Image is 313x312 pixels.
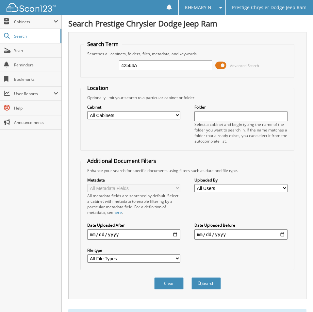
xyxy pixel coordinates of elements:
button: Search [191,277,221,289]
input: start [87,229,180,240]
legend: Search Term [84,41,122,48]
label: Cabinet [87,104,180,110]
button: Clear [154,277,184,289]
span: Announcements [14,120,58,125]
label: Metadata [87,177,180,183]
span: Reminders [14,62,58,68]
div: Optionally limit your search to a particular cabinet or folder [84,95,290,100]
span: Search [14,33,57,39]
legend: Additional Document Filters [84,157,159,165]
h1: Search Prestige Chrysler Dodge Jeep Ram [68,18,306,29]
span: Prestige Chrysler Dodge Jeep Ram [232,6,306,9]
a: here [113,210,122,215]
label: Date Uploaded After [87,222,180,228]
label: Folder [194,104,287,110]
iframe: Chat Widget [280,281,313,312]
span: Advanced Search [230,63,259,68]
legend: Location [84,84,112,92]
input: end [194,229,287,240]
label: File type [87,248,180,253]
div: All metadata fields are searched by default. Select a cabinet with metadata to enable filtering b... [87,193,180,215]
label: Date Uploaded Before [194,222,287,228]
div: Enhance your search for specific documents using filters such as date and file type. [84,168,290,173]
span: User Reports [14,91,54,96]
span: Help [14,105,58,111]
span: Scan [14,48,58,53]
label: Uploaded By [194,177,287,183]
img: scan123-logo-white.svg [7,3,56,12]
span: Cabinets [14,19,54,25]
div: Searches all cabinets, folders, files, metadata, and keywords [84,51,290,57]
span: KHEMARY N. [185,6,213,9]
div: Select a cabinet and begin typing the name of the folder you want to search in. If the name match... [194,122,287,144]
span: Bookmarks [14,77,58,82]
